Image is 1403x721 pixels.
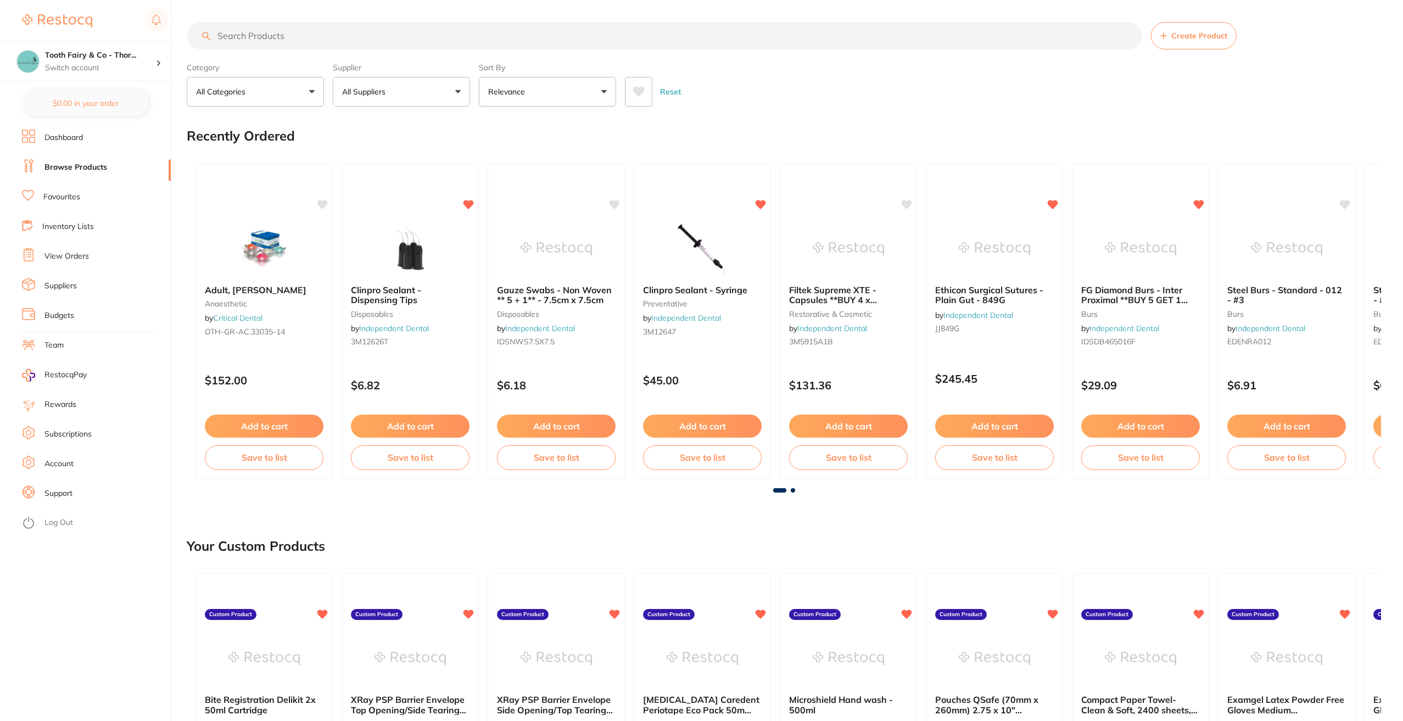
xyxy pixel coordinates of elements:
span: by [789,323,867,333]
p: $29.09 [1081,379,1200,392]
small: 3M5915A1B [789,337,908,346]
a: Suppliers [44,281,77,292]
span: by [1227,323,1305,333]
small: EDENRA012 [1227,337,1346,346]
button: Save to list [789,445,908,470]
a: Independent Dental [1236,323,1305,333]
p: Relevance [488,86,529,97]
a: Browse Products [44,162,107,173]
small: restorative & cosmetic [789,310,908,318]
a: RestocqPay [22,369,87,382]
img: Examgel Latex Powder Free Gloves Medium #100pcs/box/10box/ctn [1251,631,1322,686]
img: Steel Burs - Standard - 012 - #3 [1251,221,1322,276]
button: Create Product [1151,22,1237,49]
small: preventative [643,299,762,308]
a: View Orders [44,251,89,262]
label: Custom Product [1227,609,1279,620]
button: Add to cart [497,415,616,438]
button: Save to list [643,445,762,470]
a: Account [44,459,74,470]
h2: Your Custom Products [187,539,325,554]
button: Add to cart [1081,415,1200,438]
label: Custom Product [205,609,256,620]
p: All Suppliers [342,86,390,97]
img: Adult, Vanilla Scented [228,221,300,276]
span: by [643,313,721,323]
a: Favourites [43,192,80,203]
a: Critical Dental [213,313,262,323]
button: Save to list [497,445,616,470]
span: by [205,313,262,323]
img: Gauze Swabs - Non Woven ** 5 + 1** - 7.5cm x 7.5cm [521,221,592,276]
button: $0.00 in your order [22,90,149,116]
img: Ethicon Surgical Sutures - Plain Gut - 849G [959,221,1030,276]
button: Add to cart [643,415,762,438]
button: Add to cart [351,415,469,438]
img: Clinpro Sealant - Syringe [667,221,738,276]
b: Pouches QSafe (70mm x 260mm) 2.75 x 10" #200/pkt [935,695,1054,715]
button: Save to list [1227,445,1346,470]
b: Compact Paper Towel-Clean & Soft, 2400 sheets, 19x25cm,20x120sheets [1081,695,1200,715]
img: Pouches QSafe (70mm x 260mm) 2.75 x 10" #200/pkt [959,631,1030,686]
button: Save to list [1081,445,1200,470]
b: Filtek Supreme XTE - Capsules **BUY 4 x Capsules**RECEIVE 1 FREE (SHADE A2B, A2 OR N) FREE FROM S... [789,285,908,305]
img: Tooth Fairy & Co - Thornlands [17,51,39,72]
b: FG Diamond Burs - Inter Proximal **BUY 5 GET 1 FREE ** - J10F - Fine [1081,285,1200,305]
a: Independent Dental [1089,323,1159,333]
span: by [1081,323,1159,333]
p: $6.18 [497,379,616,392]
a: Inventory Lists [42,221,94,232]
input: Search Products [187,22,1142,49]
p: All Categories [196,86,250,97]
a: Independent Dental [505,323,575,333]
a: Independent Dental [943,310,1013,320]
b: Dental Floss Caredent Periotape Eco Pack 50m #6pcs/box [643,695,762,715]
a: Log Out [44,517,73,528]
p: Switch account [45,63,156,74]
small: anaesthetic [205,299,323,308]
img: Filtek Supreme XTE - Capsules **BUY 4 x Capsules**RECEIVE 1 FREE (SHADE A2B, A2 OR N) FREE FROM S... [813,221,884,276]
a: Dashboard [44,132,83,143]
a: Support [44,488,72,499]
a: Team [44,340,64,351]
img: Compact Paper Towel-Clean & Soft, 2400 sheets, 19x25cm,20x120sheets [1105,631,1176,686]
b: Clinpro Sealant - Syringe [643,285,762,295]
span: by [351,323,429,333]
button: Reset [657,77,684,107]
button: Add to cart [789,415,908,438]
label: Supplier [333,63,470,72]
b: XRay PSP Barrier Envelope Top Opening/Side Tearing Size#2 100/pk [351,695,469,715]
span: by [935,310,1013,320]
small: IDSDB465016F [1081,337,1200,346]
button: Add to cart [205,415,323,438]
label: Custom Product [935,609,987,620]
label: Custom Product [643,609,695,620]
img: Dental Floss Caredent Periotape Eco Pack 50m #6pcs/box [667,631,738,686]
a: Subscriptions [44,429,92,440]
img: RestocqPay [22,369,35,382]
button: Save to list [351,445,469,470]
img: XRay PSP Barrier Envelope Side Opening/Top Tearing Size#2 100/pk [521,631,592,686]
button: Add to cart [1227,415,1346,438]
b: Bite Registration Delikit 2x 50ml Cartridge [205,695,323,715]
b: Examgel Latex Powder Free Gloves Medium #100pcs/box/10box/ctn [1227,695,1346,715]
small: disposables [497,310,616,318]
button: Add to cart [935,415,1054,438]
p: $131.36 [789,379,908,392]
small: 3M12626T [351,337,469,346]
small: IDSNWS7.5X7.5 [497,337,616,346]
button: All Suppliers [333,77,470,107]
small: disposables [351,310,469,318]
b: Microshield Hand wash - 500ml [789,695,908,715]
a: Rewards [44,399,76,410]
h4: Tooth Fairy & Co - Thornlands [45,50,156,61]
a: Budgets [44,310,74,321]
button: Log Out [22,515,167,532]
span: by [497,323,575,333]
img: Microshield Hand wash - 500ml [813,631,884,686]
label: Custom Product [789,609,841,620]
small: OTH-GR-AC.33035-14 [205,327,323,336]
label: Custom Product [351,609,403,620]
small: JJ849G [935,324,1054,333]
p: $6.82 [351,379,469,392]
